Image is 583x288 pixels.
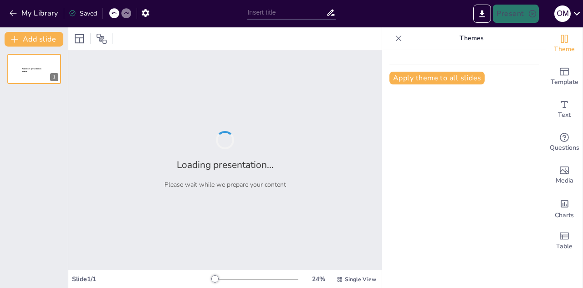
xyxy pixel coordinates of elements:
p: Themes [406,27,537,49]
span: Position [96,33,107,44]
div: Slide 1 / 1 [72,275,211,283]
span: Single View [345,276,376,283]
div: o m [554,5,571,22]
span: Questions [550,143,579,153]
div: Add charts and graphs [546,192,583,225]
input: Insert title [247,6,326,19]
div: Add images, graphics, shapes or video [546,159,583,192]
span: Charts [555,210,574,220]
span: Template [551,77,578,87]
button: Export to PowerPoint [473,5,491,23]
span: Media [556,176,573,186]
button: o m [554,5,571,23]
div: Get real-time input from your audience [546,126,583,159]
span: Text [558,110,571,120]
p: Please wait while we prepare your content [164,180,286,189]
div: 1 [7,54,61,84]
div: Add text boxes [546,93,583,126]
div: Layout [72,31,87,46]
button: Present [493,5,538,23]
button: Add slide [5,32,63,47]
span: Table [556,241,573,251]
span: Theme [554,44,575,54]
span: Sendsteps presentation editor [22,68,41,73]
h2: Loading presentation... [177,158,274,171]
button: My Library [7,6,62,21]
div: 24 % [307,275,329,283]
div: Saved [69,9,97,18]
div: Add a table [546,225,583,257]
div: 1 [50,73,58,81]
div: Change the overall theme [546,27,583,60]
button: Apply theme to all slides [389,72,485,84]
div: Add ready made slides [546,60,583,93]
